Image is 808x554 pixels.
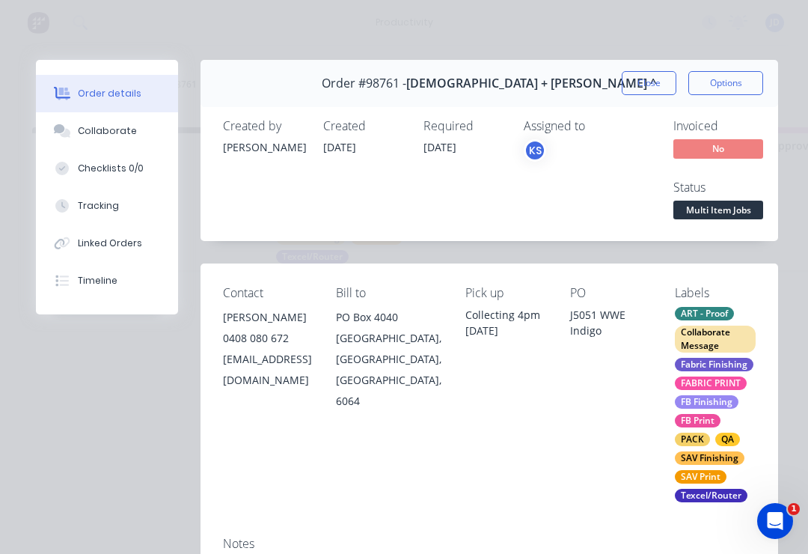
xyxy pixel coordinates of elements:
button: Collaborate [36,112,178,150]
span: [DATE] [423,140,456,154]
button: Options [688,71,763,95]
div: ART - Proof [675,307,734,320]
span: No [673,139,763,158]
div: J5051 WWE Indigo [570,307,651,338]
div: Status [673,180,786,195]
div: Collaborate [78,124,137,138]
div: Invoiced [673,119,786,133]
div: PACK [675,433,710,446]
span: Multi Item Jobs [673,201,763,219]
button: Order details [36,75,178,112]
div: Texcel/Router [675,489,747,502]
div: SAV Finishing [675,451,744,465]
div: [EMAIL_ADDRESS][DOMAIN_NAME] [223,349,312,391]
div: Notes [223,537,756,551]
div: FB Finishing [675,395,738,409]
div: [PERSON_NAME] [223,307,312,328]
div: Order details [78,87,141,100]
span: 1 [788,503,800,515]
div: FABRIC PRINT [675,377,747,390]
div: Created by [223,119,305,133]
button: Timeline [36,262,178,299]
div: Created [323,119,405,133]
div: Collaborate Message [675,326,756,353]
div: PO [570,286,651,300]
button: KS [524,139,546,162]
div: Assigned to [524,119,673,133]
div: Collecting 4pm [DATE] [465,307,546,338]
div: Tracking [78,199,119,213]
div: Labels [675,286,756,300]
div: PO Box 4040[GEOGRAPHIC_DATA], [GEOGRAPHIC_DATA], [GEOGRAPHIC_DATA], 6064 [336,307,441,412]
div: Linked Orders [78,237,142,250]
div: QA [715,433,740,446]
div: Timeline [78,274,117,287]
div: Pick up [465,286,546,300]
div: 0408 080 672 [223,328,312,349]
div: FB Print [675,414,720,427]
button: Multi Item Jobs [673,201,763,223]
div: [PERSON_NAME]0408 080 672[EMAIL_ADDRESS][DOMAIN_NAME] [223,307,312,391]
div: Required [423,119,506,133]
div: [GEOGRAPHIC_DATA], [GEOGRAPHIC_DATA], [GEOGRAPHIC_DATA], 6064 [336,328,441,412]
span: Order #98761 - [322,76,406,91]
button: Linked Orders [36,225,178,262]
span: [DATE] [323,140,356,154]
div: Contact [223,286,312,300]
div: Checklists 0/0 [78,162,144,175]
button: Checklists 0/0 [36,150,178,187]
div: Bill to [336,286,441,300]
div: SAV Print [675,470,726,484]
div: PO Box 4040 [336,307,441,328]
button: Close [622,71,676,95]
div: Fabric Finishing [675,358,753,371]
button: Tracking [36,187,178,225]
div: [PERSON_NAME] [223,139,305,155]
iframe: Intercom live chat [757,503,793,539]
span: [DEMOGRAPHIC_DATA] + [PERSON_NAME] ^ [406,76,657,91]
